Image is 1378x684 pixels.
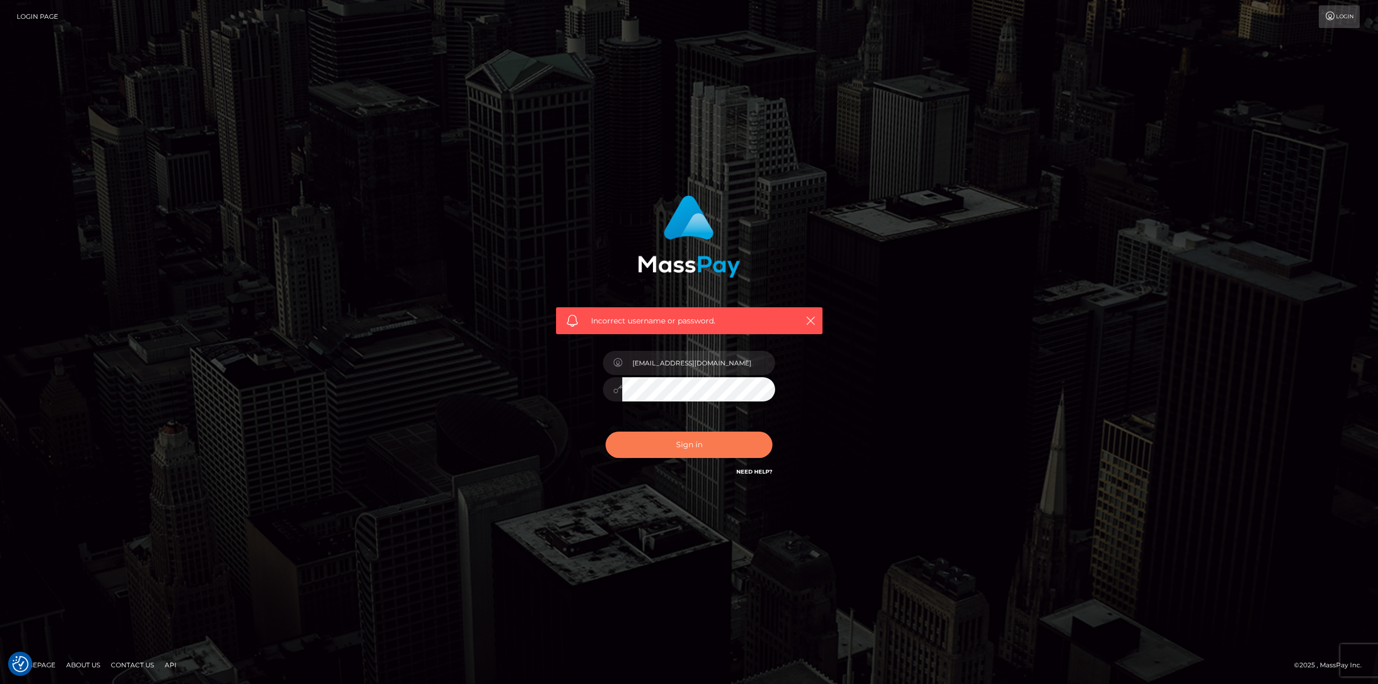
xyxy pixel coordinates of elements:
[17,5,58,28] a: Login Page
[62,657,104,673] a: About Us
[12,656,29,672] button: Consent Preferences
[606,432,772,458] button: Sign in
[1319,5,1360,28] a: Login
[1294,659,1370,671] div: © 2025 , MassPay Inc.
[107,657,158,673] a: Contact Us
[160,657,181,673] a: API
[12,656,29,672] img: Revisit consent button
[12,657,60,673] a: Homepage
[638,195,740,278] img: MassPay Login
[622,351,775,375] input: Username...
[736,468,772,475] a: Need Help?
[591,315,788,327] span: Incorrect username or password.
